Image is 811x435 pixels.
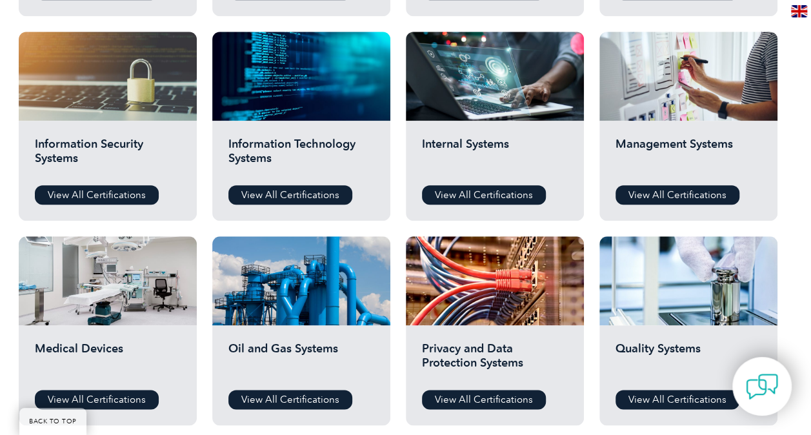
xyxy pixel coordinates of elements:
a: View All Certifications [35,185,159,205]
a: View All Certifications [616,390,739,409]
a: View All Certifications [422,390,546,409]
h2: Information Technology Systems [228,137,374,176]
h2: Information Security Systems [35,137,181,176]
a: View All Certifications [422,185,546,205]
a: View All Certifications [35,390,159,409]
img: contact-chat.png [746,370,778,403]
a: View All Certifications [616,185,739,205]
h2: Privacy and Data Protection Systems [422,341,568,380]
h2: Quality Systems [616,341,761,380]
h2: Medical Devices [35,341,181,380]
h2: Oil and Gas Systems [228,341,374,380]
a: View All Certifications [228,390,352,409]
a: View All Certifications [228,185,352,205]
img: en [791,5,807,17]
h2: Management Systems [616,137,761,176]
h2: Internal Systems [422,137,568,176]
a: BACK TO TOP [19,408,86,435]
